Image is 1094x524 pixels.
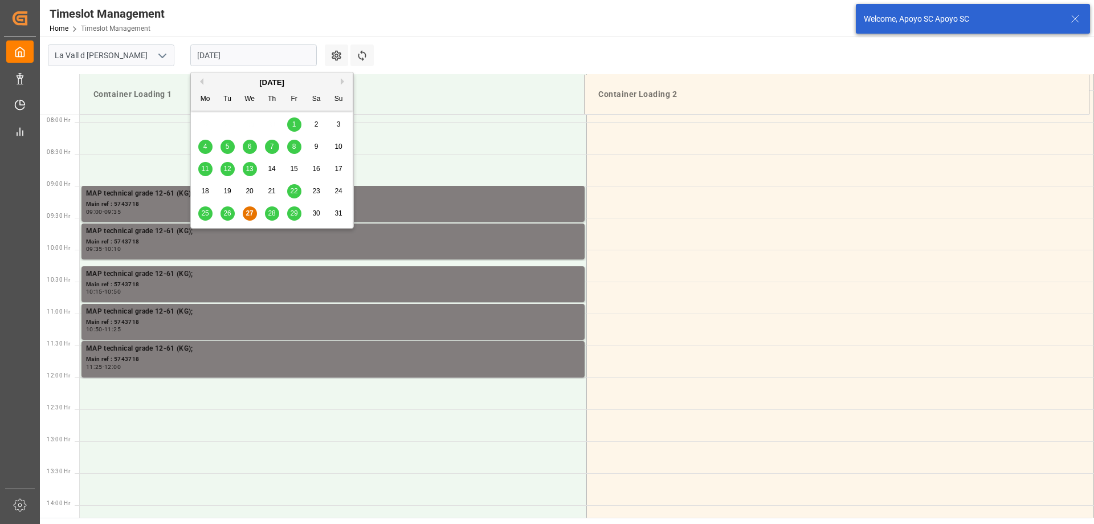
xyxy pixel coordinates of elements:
[226,143,230,151] span: 5
[287,162,301,176] div: Choose Friday, August 15th, 2025
[198,140,213,154] div: Choose Monday, August 4th, 2025
[292,120,296,128] span: 1
[47,468,70,474] span: 13:30 Hr
[86,200,580,209] div: Main ref : 5743718
[104,209,121,214] div: 09:35
[86,246,103,251] div: 09:35
[334,165,342,173] span: 17
[309,92,324,107] div: Sa
[47,404,70,411] span: 12:30 Hr
[265,206,279,221] div: Choose Thursday, August 28th, 2025
[268,187,275,195] span: 21
[47,181,70,187] span: 09:00 Hr
[243,206,257,221] div: Choose Wednesday, August 27th, 2025
[47,245,70,251] span: 10:00 Hr
[86,355,580,364] div: Main ref : 5743718
[50,5,165,22] div: Timeslot Management
[47,436,70,442] span: 13:00 Hr
[221,184,235,198] div: Choose Tuesday, August 19th, 2025
[246,187,253,195] span: 20
[246,165,253,173] span: 13
[243,92,257,107] div: We
[290,165,297,173] span: 15
[86,327,103,332] div: 10:50
[103,327,104,332] div: -
[864,13,1060,25] div: Welcome, Apoyo SC Apoyo SC
[47,308,70,315] span: 11:00 Hr
[268,165,275,173] span: 14
[203,143,207,151] span: 4
[334,187,342,195] span: 24
[86,318,580,327] div: Main ref : 5743718
[86,209,103,214] div: 09:00
[332,117,346,132] div: Choose Sunday, August 3rd, 2025
[265,184,279,198] div: Choose Thursday, August 21st, 2025
[221,162,235,176] div: Choose Tuesday, August 12th, 2025
[309,184,324,198] div: Choose Saturday, August 23rd, 2025
[287,92,301,107] div: Fr
[201,187,209,195] span: 18
[104,364,121,369] div: 12:00
[223,187,231,195] span: 19
[47,500,70,506] span: 14:00 Hr
[334,209,342,217] span: 31
[103,209,104,214] div: -
[194,113,350,225] div: month 2025-08
[268,209,275,217] span: 28
[221,206,235,221] div: Choose Tuesday, August 26th, 2025
[50,25,68,33] a: Home
[103,246,104,251] div: -
[312,209,320,217] span: 30
[47,149,70,155] span: 08:30 Hr
[86,289,103,294] div: 10:15
[265,162,279,176] div: Choose Thursday, August 14th, 2025
[337,120,341,128] span: 3
[315,143,319,151] span: 9
[86,306,580,318] div: MAP technical grade 12-61 (KG);
[287,117,301,132] div: Choose Friday, August 1st, 2025
[89,84,575,105] div: Container Loading 1
[201,165,209,173] span: 11
[103,289,104,294] div: -
[48,44,174,66] input: Type to search/select
[290,187,297,195] span: 22
[201,209,209,217] span: 25
[309,117,324,132] div: Choose Saturday, August 2nd, 2025
[103,364,104,369] div: -
[198,184,213,198] div: Choose Monday, August 18th, 2025
[292,143,296,151] span: 8
[47,372,70,379] span: 12:00 Hr
[86,343,580,355] div: MAP technical grade 12-61 (KG);
[198,92,213,107] div: Mo
[86,269,580,280] div: MAP technical grade 12-61 (KG);
[332,162,346,176] div: Choose Sunday, August 17th, 2025
[190,44,317,66] input: DD.MM.YYYY
[290,209,297,217] span: 29
[594,84,1080,105] div: Container Loading 2
[47,117,70,123] span: 08:00 Hr
[86,280,580,290] div: Main ref : 5743718
[223,209,231,217] span: 26
[86,226,580,237] div: MAP technical grade 12-61 (KG);
[47,277,70,283] span: 10:30 Hr
[223,165,231,173] span: 12
[332,140,346,154] div: Choose Sunday, August 10th, 2025
[312,165,320,173] span: 16
[191,77,353,88] div: [DATE]
[104,327,121,332] div: 11:25
[86,237,580,247] div: Main ref : 5743718
[198,206,213,221] div: Choose Monday, August 25th, 2025
[243,184,257,198] div: Choose Wednesday, August 20th, 2025
[221,92,235,107] div: Tu
[221,140,235,154] div: Choose Tuesday, August 5th, 2025
[47,340,70,347] span: 11:30 Hr
[265,140,279,154] div: Choose Thursday, August 7th, 2025
[309,206,324,221] div: Choose Saturday, August 30th, 2025
[197,78,203,85] button: Previous Month
[312,187,320,195] span: 23
[287,184,301,198] div: Choose Friday, August 22nd, 2025
[287,206,301,221] div: Choose Friday, August 29th, 2025
[104,289,121,294] div: 10:50
[309,162,324,176] div: Choose Saturday, August 16th, 2025
[248,143,252,151] span: 6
